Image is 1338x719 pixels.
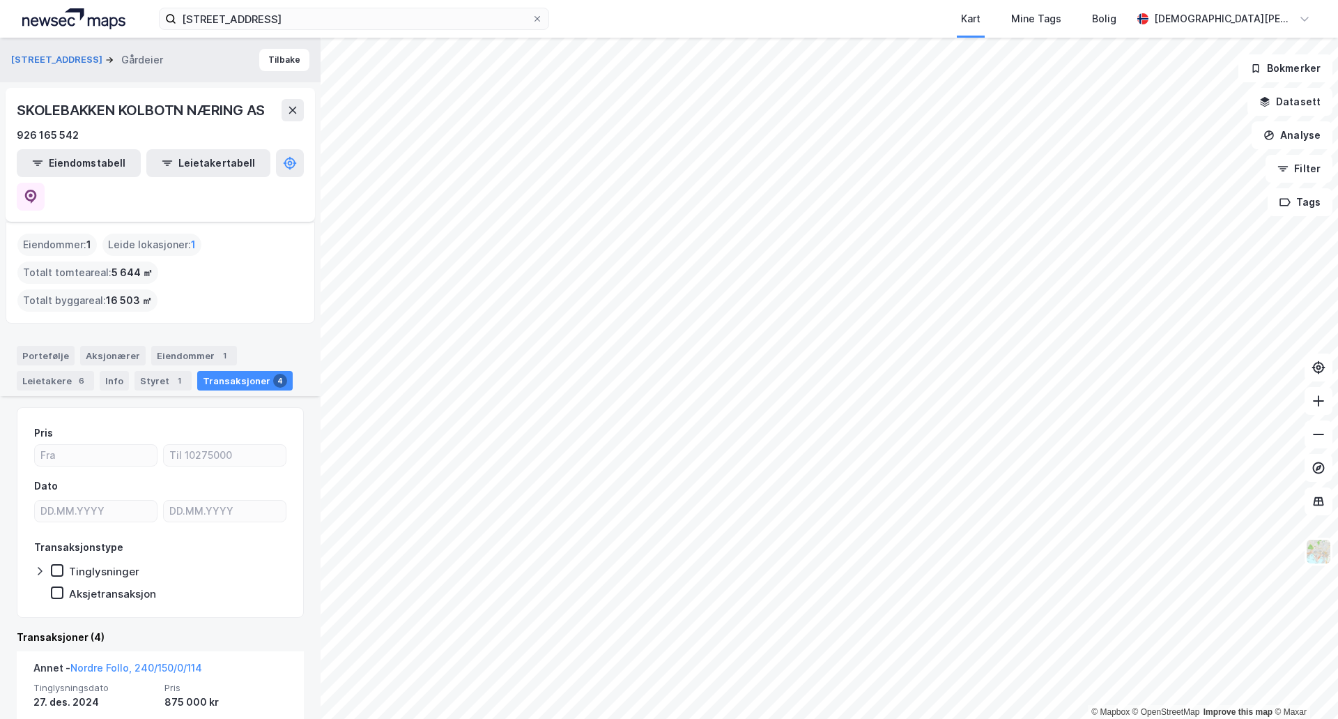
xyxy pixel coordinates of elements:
div: Bolig [1092,10,1116,27]
button: [STREET_ADDRESS] [11,53,105,67]
button: Tilbake [259,49,309,71]
div: Tinglysninger [69,565,139,578]
img: logo.a4113a55bc3d86da70a041830d287a7e.svg [22,8,125,29]
div: Leide lokasjoner : [102,234,201,256]
input: Til 10275000 [164,445,286,466]
input: DD.MM.YYYY [164,501,286,522]
button: Tags [1268,188,1332,216]
div: 4 [273,374,287,388]
div: Portefølje [17,346,75,365]
a: Mapbox [1091,707,1130,717]
input: Søk på adresse, matrikkel, gårdeiere, leietakere eller personer [176,8,532,29]
div: 6 [75,374,89,388]
div: Eiendommer [151,346,237,365]
div: Totalt tomteareal : [17,262,158,284]
div: 27. des. 2024 [33,694,156,711]
div: 926 165 542 [17,127,79,144]
input: DD.MM.YYYY [35,501,157,522]
div: SKOLEBAKKEN KOLBOTN NÆRING AS [17,99,268,121]
div: Kontrollprogram for chat [1268,652,1338,719]
button: Datasett [1247,88,1332,116]
button: Bokmerker [1238,54,1332,82]
a: OpenStreetMap [1132,707,1200,717]
div: Info [100,371,129,391]
div: Mine Tags [1011,10,1061,27]
div: Totalt byggareal : [17,289,157,312]
span: 16 503 ㎡ [106,292,152,309]
div: Transaksjonstype [34,539,123,556]
img: Z [1305,538,1332,565]
input: Fra [35,445,157,466]
a: Nordre Follo, 240/150/0/114 [70,662,202,674]
span: 1 [191,236,196,253]
div: Kart [961,10,981,27]
span: 5 644 ㎡ [111,264,153,281]
div: Gårdeier [121,52,163,68]
button: Leietakertabell [146,149,270,177]
span: 1 [86,236,91,253]
div: 875 000 kr [164,694,287,711]
div: Leietakere [17,371,94,391]
button: Analyse [1252,121,1332,149]
div: Aksjetransaksjon [69,587,156,600]
iframe: Chat Widget [1268,652,1338,719]
span: Pris [164,682,287,694]
div: Transaksjoner (4) [17,629,304,646]
div: 1 [217,349,231,363]
div: Aksjonærer [80,346,146,365]
div: [DEMOGRAPHIC_DATA][PERSON_NAME] [1154,10,1293,27]
div: 1 [172,374,186,388]
span: Tinglysningsdato [33,682,156,694]
button: Eiendomstabell [17,149,141,177]
div: Pris [34,425,53,441]
div: Styret [134,371,192,391]
a: Improve this map [1204,707,1272,717]
div: Annet - [33,660,202,682]
div: Dato [34,478,58,494]
button: Filter [1266,155,1332,183]
div: Transaksjoner [197,371,293,391]
div: Eiendommer : [17,234,97,256]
